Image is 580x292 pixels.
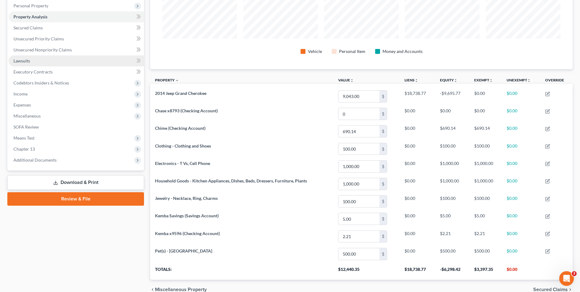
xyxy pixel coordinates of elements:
[502,193,540,210] td: $0.00
[379,178,387,190] div: $
[502,105,540,123] td: $0.00
[527,79,531,82] i: unfold_more
[469,175,502,193] td: $1,000.00
[13,113,41,118] span: Miscellaneous
[155,196,218,201] span: Jewelry - Necklace, Ring, Charms
[9,55,144,66] a: Lawsuits
[155,91,206,96] span: 2014 Jeep Grand Cherokee
[533,287,568,292] span: Secured Claims
[338,125,379,137] input: 0.00
[13,36,64,41] span: Unsecured Priority Claims
[155,125,205,131] span: Chime (Checking Account)
[435,158,469,175] td: $1,000.00
[379,196,387,207] div: $
[338,196,379,207] input: 0.00
[502,210,540,228] td: $0.00
[379,143,387,155] div: $
[13,47,72,52] span: Unsecured Nonpriority Claims
[568,287,573,292] i: chevron_right
[13,102,31,107] span: Expenses
[502,88,540,105] td: $0.00
[379,125,387,137] div: $
[469,123,502,140] td: $690.14
[155,213,219,218] span: Kemba Savings (Savings Account)
[338,231,379,242] input: 0.00
[502,228,540,245] td: $0.00
[155,248,212,253] span: Pet(s) - [GEOGRAPHIC_DATA]
[338,178,379,190] input: 0.00
[400,88,435,105] td: $18,738.77
[400,175,435,193] td: $0.00
[7,192,144,206] a: Review & File
[435,228,469,245] td: $2.21
[469,105,502,123] td: $0.00
[435,105,469,123] td: $0.00
[379,91,387,102] div: $
[435,175,469,193] td: $1,000.00
[13,80,69,85] span: Codebtors Insiders & Notices
[155,161,210,166] span: Electronics - T Vs, Cell Phone
[400,105,435,123] td: $0.00
[350,79,354,82] i: unfold_more
[400,263,435,280] th: $18,738.77
[379,231,387,242] div: $
[382,48,423,54] div: Money and Accounts
[13,3,48,8] span: Personal Property
[379,161,387,172] div: $
[13,146,35,152] span: Chapter 13
[415,79,418,82] i: unfold_more
[502,158,540,175] td: $0.00
[469,158,502,175] td: $1,000.00
[469,245,502,263] td: $500.00
[338,161,379,172] input: 0.00
[9,66,144,77] a: Executory Contracts
[338,213,379,225] input: 0.00
[338,108,379,120] input: 0.00
[572,271,577,276] span: 3
[155,287,207,292] span: Miscellaneous Property
[440,78,457,82] a: Equityunfold_more
[13,69,53,74] span: Executory Contracts
[379,108,387,120] div: $
[435,123,469,140] td: $690.14
[435,140,469,158] td: $100.00
[469,210,502,228] td: $5.00
[502,175,540,193] td: $0.00
[469,193,502,210] td: $100.00
[502,245,540,263] td: $0.00
[13,91,28,96] span: Income
[9,44,144,55] a: Unsecured Nonpriority Claims
[400,210,435,228] td: $0.00
[400,123,435,140] td: $0.00
[150,287,155,292] i: chevron_left
[338,78,354,82] a: Valueunfold_more
[155,178,307,183] span: Household Goods - Kitchen Appliances, Dishes, Beds, Dressers, Furniture, Plants
[400,140,435,158] td: $0.00
[13,14,47,19] span: Property Analysis
[469,140,502,158] td: $100.00
[469,263,502,280] th: $3,397.35
[13,25,43,30] span: Secured Claims
[155,108,218,113] span: Chase x8793 (Checking Account)
[338,143,379,155] input: 0.00
[339,48,365,54] div: Personal Item
[435,88,469,105] td: -$9,695.77
[175,79,179,82] i: expand_less
[9,122,144,133] a: SOFA Review
[13,135,35,140] span: Means Test
[474,78,493,82] a: Exemptunfold_more
[533,287,573,292] button: Secured Claims chevron_right
[150,287,207,292] button: chevron_left Miscellaneous Property
[150,263,333,280] th: Totals:
[400,158,435,175] td: $0.00
[400,228,435,245] td: $0.00
[400,193,435,210] td: $0.00
[405,78,418,82] a: Liensunfold_more
[454,79,457,82] i: unfold_more
[507,78,531,82] a: Unexemptunfold_more
[308,48,322,54] div: Vehicle
[333,263,400,280] th: $12,440.35
[435,263,469,280] th: -$6,298.42
[435,210,469,228] td: $5.00
[13,157,57,163] span: Additional Documents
